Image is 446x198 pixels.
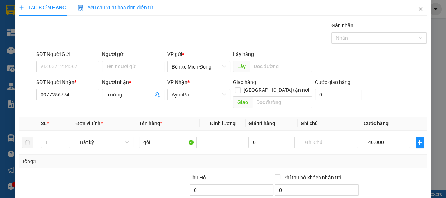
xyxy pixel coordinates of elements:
[280,174,344,181] span: Phí thu hộ khách nhận trả
[315,89,361,100] input: Cước giao hàng
[22,137,33,148] button: delete
[19,5,66,10] span: TẠO ĐƠN HÀNG
[139,121,162,126] span: Tên hàng
[19,5,24,10] span: plus
[241,86,312,94] span: [GEOGRAPHIC_DATA] tận nơi
[416,137,424,148] button: plus
[22,157,173,165] div: Tổng: 1
[416,140,424,145] span: plus
[233,51,254,57] span: Lấy hàng
[102,78,165,86] div: Người nhận
[78,5,153,10] span: Yêu cầu xuất hóa đơn điện tử
[154,92,160,98] span: user-add
[364,121,389,126] span: Cước hàng
[233,61,250,72] span: Lấy
[298,117,361,131] th: Ghi chú
[36,50,99,58] div: SĐT Người Gửi
[252,96,312,108] input: Dọc đường
[301,137,358,148] input: Ghi Chú
[139,137,197,148] input: VD: Bàn, Ghế
[190,175,206,180] span: Thu Hộ
[248,121,275,126] span: Giá trị hàng
[418,6,423,12] span: close
[167,50,230,58] div: VP gửi
[102,50,165,58] div: Người gửi
[210,121,235,126] span: Định lượng
[80,137,129,148] span: Bất kỳ
[248,137,295,148] input: 0
[36,78,99,86] div: SĐT Người Nhận
[315,79,350,85] label: Cước giao hàng
[233,96,252,108] span: Giao
[172,89,226,100] span: AyunPa
[233,79,256,85] span: Giao hàng
[41,121,47,126] span: SL
[76,121,103,126] span: Đơn vị tính
[250,61,312,72] input: Dọc đường
[78,5,83,11] img: icon
[167,79,187,85] span: VP Nhận
[172,61,226,72] span: Bến xe Miền Đông
[331,23,353,28] label: Gán nhãn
